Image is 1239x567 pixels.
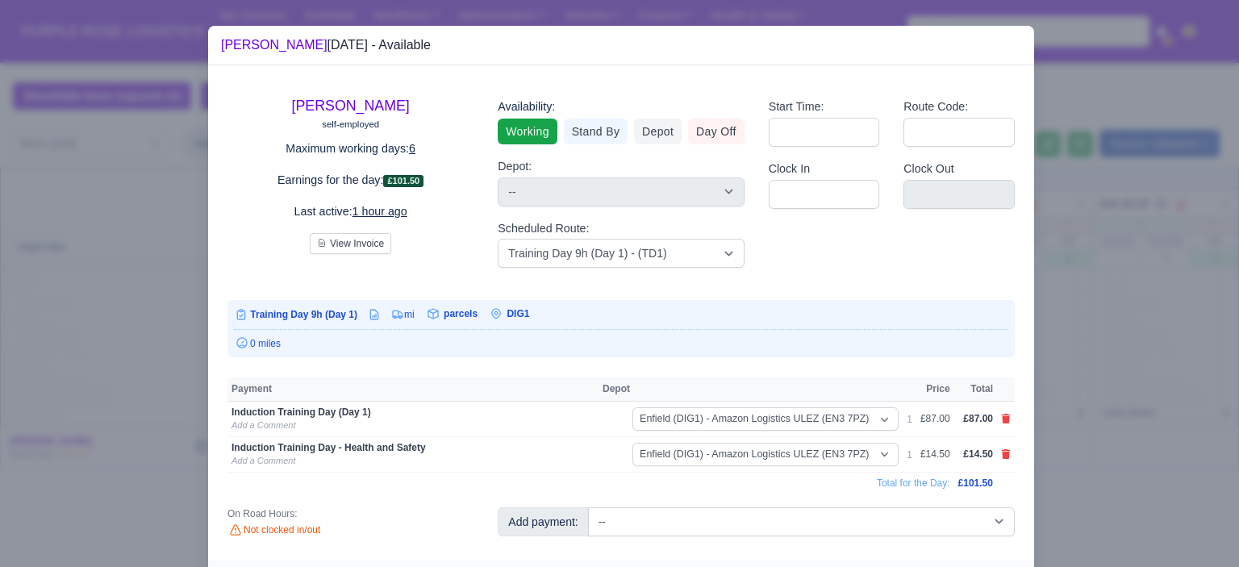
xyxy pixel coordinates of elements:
[498,157,532,176] label: Depot:
[232,406,594,419] div: Induction Training Day (Day 1)
[916,377,954,402] th: Price
[234,336,1008,351] div: 0 miles
[507,308,529,319] span: DIG1
[444,308,478,319] span: parcels
[907,448,912,461] div: 1
[916,402,954,437] td: £87.00
[227,140,473,158] p: Maximum working days:
[322,119,379,129] small: self-employed
[954,377,997,402] th: Total
[250,309,357,320] span: Training Day 9h (Day 1)
[221,35,431,55] div: [DATE] - Available
[292,98,410,114] a: [PERSON_NAME]
[232,441,594,454] div: Induction Training Day - Health and Safety
[958,477,993,489] span: £101.50
[227,171,473,190] p: Earnings for the day:
[227,377,599,402] th: Payment
[310,233,391,254] button: View Invoice
[221,38,327,52] a: [PERSON_NAME]
[963,448,993,460] span: £14.50
[599,377,903,402] th: Depot
[634,119,682,144] a: Depot
[903,160,954,178] label: Clock Out
[903,98,968,116] label: Route Code:
[688,119,745,144] a: Day Off
[227,202,473,221] p: Last active:
[383,175,423,187] span: £101.50
[498,98,744,116] div: Availability:
[907,413,912,426] div: 1
[877,477,950,489] span: Total for the Day:
[227,507,473,520] div: On Road Hours:
[769,160,810,178] label: Clock In
[382,306,415,323] td: mi
[353,205,407,218] u: 1 hour ago
[409,142,415,155] u: 6
[564,119,628,144] a: Stand By
[1158,490,1239,567] iframe: Chat Widget
[498,507,588,536] div: Add payment:
[769,98,824,116] label: Start Time:
[232,420,295,430] a: Add a Comment
[498,119,557,144] a: Working
[232,456,295,465] a: Add a Comment
[227,523,473,538] div: Not clocked in/out
[916,437,954,473] td: £14.50
[963,413,993,424] span: £87.00
[498,219,589,238] label: Scheduled Route:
